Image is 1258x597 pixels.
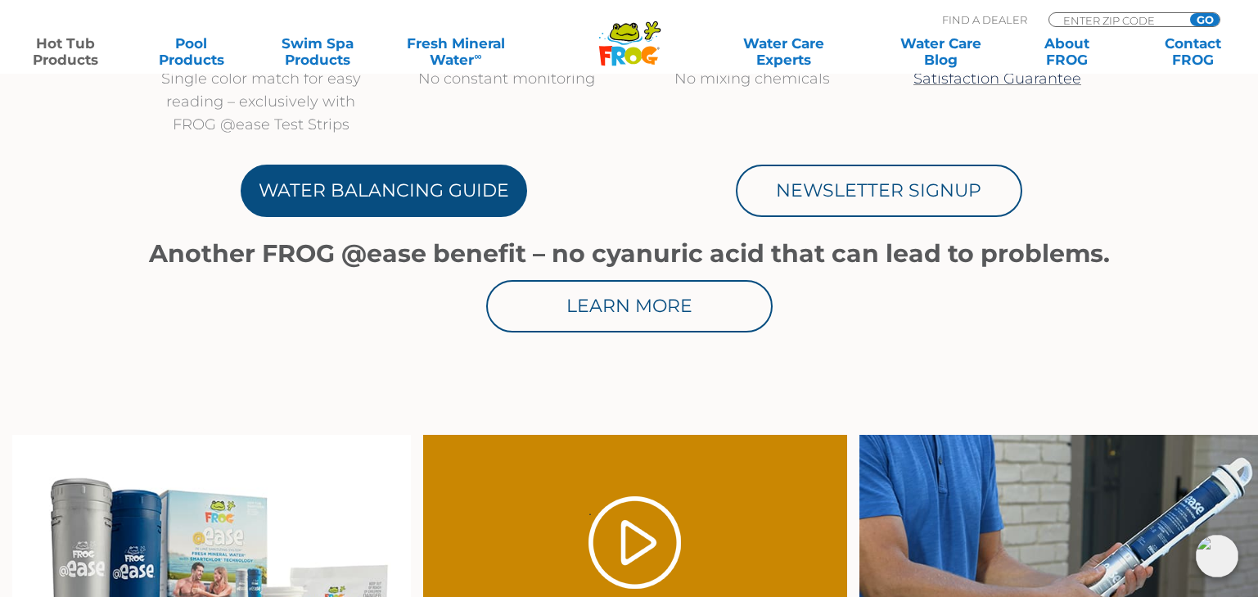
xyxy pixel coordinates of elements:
a: ContactFROG [1143,35,1242,68]
a: PoolProducts [142,35,241,68]
a: Satisfaction Guarantee [913,70,1081,88]
input: GO [1190,13,1220,26]
p: Find A Dealer [942,12,1027,27]
p: No mixing chemicals [646,67,859,90]
a: Water CareExperts [704,35,863,68]
h1: Another FROG @ease benefit – no cyanuric acid that can lead to problems. [138,240,1120,268]
a: Swim SpaProducts [268,35,367,68]
img: openIcon [1196,535,1238,577]
a: Water CareBlog [891,35,990,68]
a: AboutFROG [1017,35,1116,68]
p: No constant monitoring [400,67,613,90]
input: Zip Code Form [1062,13,1172,27]
a: Play Video [588,496,681,589]
a: Learn More [486,280,773,332]
p: Single color match for easy reading – exclusively with FROG @ease Test Strips [155,67,367,136]
a: Water Balancing Guide [241,165,527,217]
a: Fresh MineralWater∞ [395,35,517,68]
a: Newsletter Signup [736,165,1022,217]
a: Hot TubProducts [16,35,115,68]
sup: ∞ [474,50,481,62]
